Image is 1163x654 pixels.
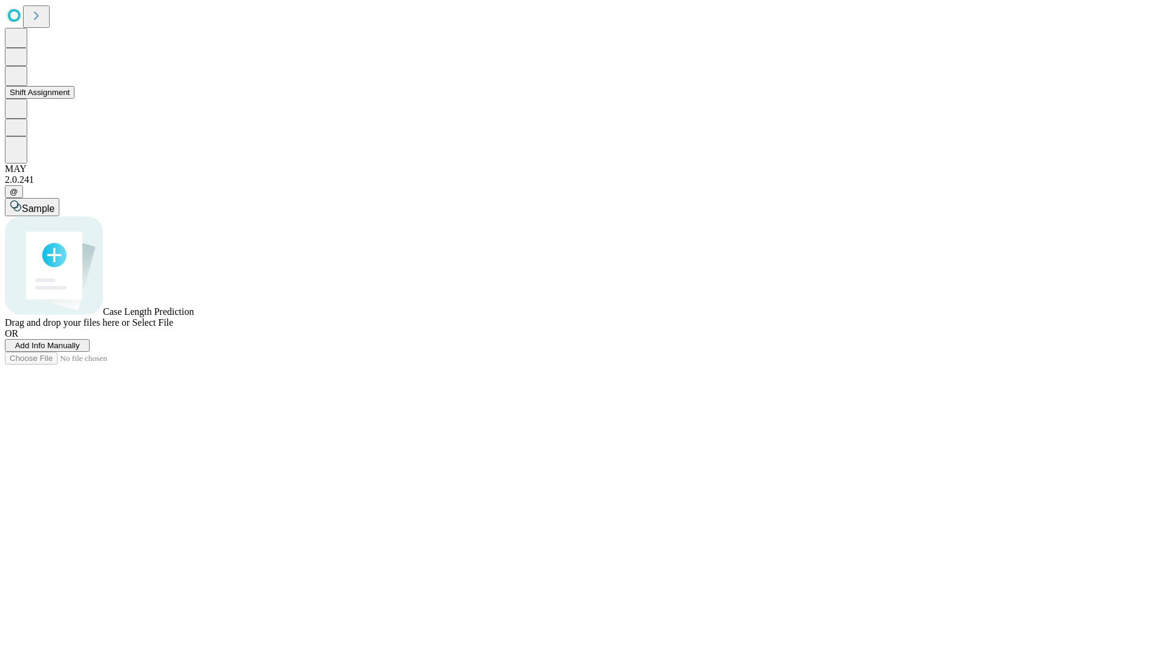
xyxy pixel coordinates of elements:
[5,339,90,352] button: Add Info Manually
[5,163,1158,174] div: MAY
[5,174,1158,185] div: 2.0.241
[5,328,18,339] span: OR
[132,317,173,328] span: Select File
[22,203,55,214] span: Sample
[15,341,80,350] span: Add Info Manually
[5,86,75,99] button: Shift Assignment
[5,198,59,216] button: Sample
[5,317,130,328] span: Drag and drop your files here or
[103,306,194,317] span: Case Length Prediction
[5,185,23,198] button: @
[10,187,18,196] span: @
